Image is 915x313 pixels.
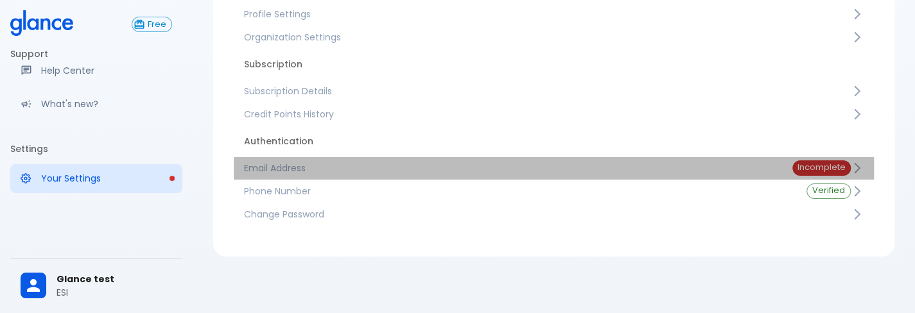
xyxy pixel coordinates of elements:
[10,264,182,308] div: Glance testESI
[244,208,851,221] span: Change Password
[41,172,172,185] p: Your Settings
[234,180,874,203] a: Phone NumberVerified
[41,97,172,110] p: What's new?
[57,273,172,286] span: Glance test
[41,64,172,77] p: Help Center
[143,20,171,30] span: Free
[234,3,874,26] a: Profile Settings
[10,56,182,85] a: Get help from our support team
[244,8,851,21] span: Profile Settings
[244,85,851,97] span: Subscription Details
[132,17,172,32] button: Free
[234,103,874,126] a: Credit Points History
[244,162,772,174] span: Email Address
[792,163,851,173] span: Incomplete
[10,90,182,118] div: Recent updates and feature releases
[234,49,874,80] li: Subscription
[234,26,874,49] a: Organization Settings
[234,80,874,103] a: Subscription Details
[57,286,172,299] p: ESI
[132,17,182,32] a: Click to view or change your subscription
[10,164,182,192] a: Please complete account setup
[10,133,182,164] li: Settings
[244,108,851,121] span: Credit Points History
[10,38,182,69] li: Support
[807,186,850,196] span: Verified
[244,31,851,44] span: Organization Settings
[244,185,786,198] span: Phone Number
[234,203,874,226] a: Change Password
[234,126,874,156] li: Authentication
[234,156,874,180] a: Email AddressIncomplete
